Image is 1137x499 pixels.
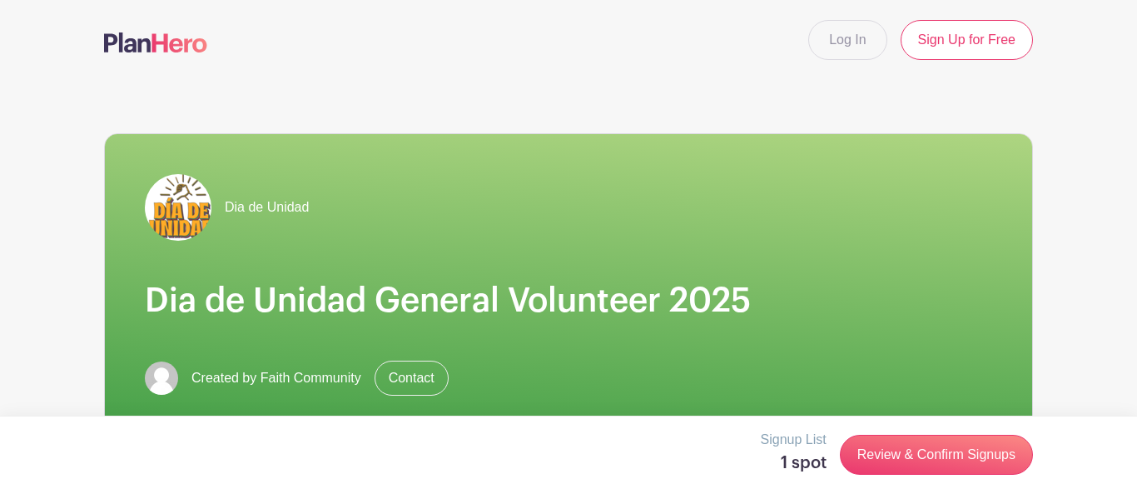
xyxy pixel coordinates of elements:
a: Review & Confirm Signups [840,435,1033,475]
img: logo-507f7623f17ff9eddc593b1ce0a138ce2505c220e1c5a4e2b4648c50719b7d32.svg [104,32,207,52]
span: Dia de Unidad [225,197,309,217]
span: Created by Faith Community [191,368,361,388]
h1: Dia de Unidad General Volunteer 2025 [145,281,992,321]
p: Signup List [761,430,827,450]
a: Contact [375,361,449,396]
img: Dia-de-Unidad.png [145,174,211,241]
a: Sign Up for Free [901,20,1033,60]
a: Log In [808,20,886,60]
h5: 1 spot [761,453,827,473]
img: default-ce2991bfa6775e67f084385cd625a349d9dcbb7a52a09fb2fda1e96e2d18dcdb.png [145,362,178,395]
